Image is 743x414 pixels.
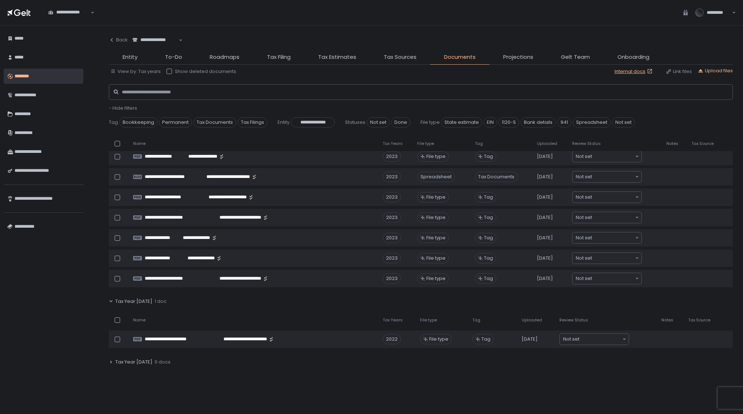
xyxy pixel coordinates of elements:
span: Tax Filing [267,53,291,61]
span: Notes [661,317,673,323]
span: [DATE] [537,174,553,180]
span: Not set [576,255,592,262]
span: Tax Source [691,141,714,146]
span: Not set [576,153,592,160]
span: Review Status [572,141,601,146]
span: File type [420,317,437,323]
button: Upload files [698,68,733,74]
button: View by: Tax years [110,68,161,75]
span: Entity [278,119,290,126]
span: Tag [484,194,493,200]
span: Statuses [345,119,365,126]
span: Tax Filings [238,117,267,127]
span: Projections [503,53,533,61]
span: File type [426,194,446,200]
div: Search for option [572,212,641,223]
span: Tag [484,275,493,282]
input: Search for option [592,194,635,201]
div: Spreadsheet [417,172,455,182]
span: Tax Sources [384,53,416,61]
span: Tax Year [DATE] [115,359,152,365]
input: Search for option [132,43,178,50]
span: File type [417,141,434,146]
span: Bank details [521,117,556,127]
span: Spreadsheet [573,117,611,127]
div: 2023 [383,212,401,223]
span: Tag [475,141,483,146]
span: Tag [484,255,493,261]
span: File type [426,214,446,221]
span: [DATE] [537,255,553,261]
span: Review Status [559,317,588,323]
span: Not set [563,336,579,343]
span: File type [420,119,440,126]
div: Search for option [572,232,641,243]
span: Not set [576,234,592,241]
span: 0 docs [155,359,171,365]
span: Not set [576,194,592,201]
span: Uploaded [537,141,557,146]
span: 1120-S [498,117,519,127]
span: Name [133,141,145,146]
span: [DATE] [522,336,538,342]
span: Documents [444,53,476,61]
span: File type [429,336,448,342]
span: Tag [484,153,493,160]
div: 2023 [383,233,401,243]
button: Link files [666,68,692,75]
div: Search for option [572,273,641,284]
span: Tax Source [688,317,710,323]
span: [DATE] [537,194,553,200]
div: 2023 [383,253,401,263]
input: Search for option [592,173,635,180]
button: - Hide filters [109,105,137,111]
span: 941 [557,117,571,127]
span: Not set [576,214,592,221]
span: Not set [367,117,390,127]
span: State estimate [441,117,482,127]
div: 2023 [383,192,401,202]
span: [DATE] [537,153,553,160]
input: Search for option [592,255,635,262]
span: 1 doc [155,298,167,305]
span: Notes [666,141,678,146]
span: [DATE] [537,214,553,221]
input: Search for option [592,234,635,241]
span: Tag [484,214,493,221]
span: Name [133,317,145,323]
a: Internal docs [615,68,654,75]
div: Search for option [128,33,182,48]
span: Tax Documents [193,117,236,127]
div: Search for option [572,192,641,203]
div: Back [109,37,128,43]
span: Bookkeeping [119,117,157,127]
span: Tag [481,336,490,342]
span: Done [391,117,410,127]
span: [DATE] [537,235,553,241]
span: Tag [109,119,118,126]
span: EIN [484,117,497,127]
span: [DATE] [537,275,553,282]
div: 2023 [383,151,401,162]
span: Tax Years [383,141,403,146]
div: Search for option [560,334,629,345]
span: File type [426,255,446,261]
span: Roadmaps [210,53,239,61]
span: Permanent [159,117,192,127]
span: Tax Years [383,317,403,323]
div: 2023 [383,273,401,284]
span: Tax Documents [475,172,518,182]
input: Search for option [48,16,90,23]
span: Not set [576,275,592,282]
span: Not set [612,117,635,127]
span: Uploaded [522,317,542,323]
span: To-Do [165,53,182,61]
span: Tax Estimates [318,53,356,61]
input: Search for option [592,214,635,221]
span: Tag [472,317,480,323]
div: Search for option [44,5,94,20]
